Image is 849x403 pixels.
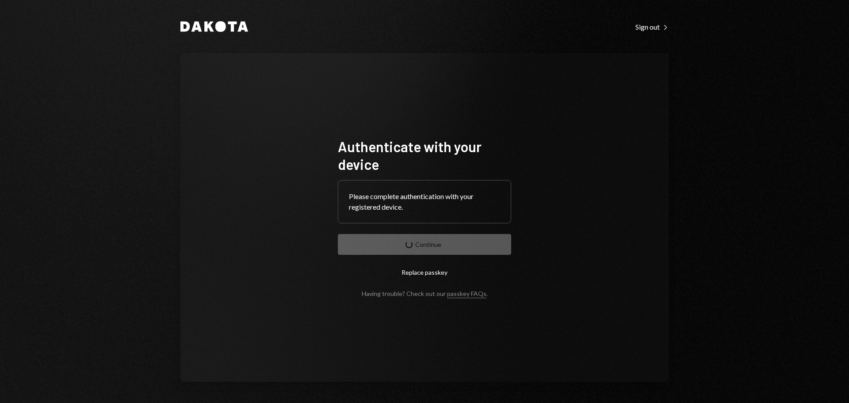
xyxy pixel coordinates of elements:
[635,23,669,31] div: Sign out
[362,290,488,297] div: Having trouble? Check out our .
[635,22,669,31] a: Sign out
[447,290,486,298] a: passkey FAQs
[338,262,511,283] button: Replace passkey
[349,191,500,212] div: Please complete authentication with your registered device.
[338,138,511,173] h1: Authenticate with your device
